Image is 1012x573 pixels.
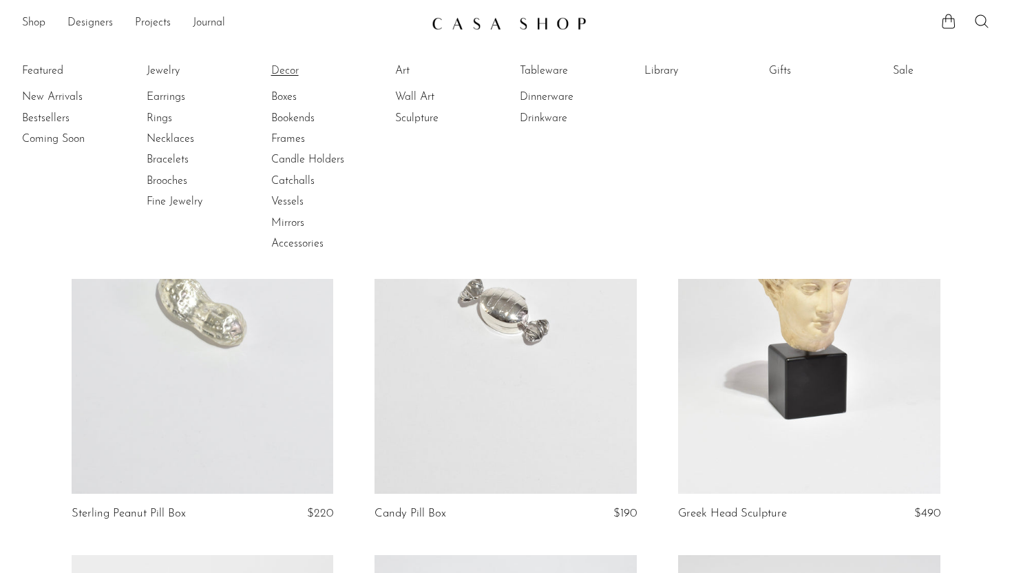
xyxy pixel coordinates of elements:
span: $190 [613,508,637,519]
nav: Desktop navigation [22,12,421,35]
a: Library [644,63,748,79]
a: Vessels [271,194,375,209]
a: Accessories [271,236,375,251]
a: Decor [271,63,375,79]
a: Journal [193,14,225,32]
a: Bracelets [147,152,250,167]
a: Projects [135,14,171,32]
ul: Sale [893,61,996,87]
a: Greek Head Sculpture [678,508,787,520]
ul: Library [644,61,748,87]
a: Coming Soon [22,132,125,147]
a: Brooches [147,174,250,189]
a: Drinkware [520,111,623,126]
a: Tableware [520,63,623,79]
ul: Decor [271,61,375,255]
ul: NEW HEADER MENU [22,12,421,35]
a: Earrings [147,90,250,105]
a: Frames [271,132,375,147]
a: Necklaces [147,132,250,147]
ul: Featured [22,87,125,149]
span: $220 [307,508,333,519]
a: Boxes [271,90,375,105]
a: Shop [22,14,45,32]
a: Wall Art [395,90,498,105]
ul: Jewelry [147,61,250,213]
a: Mirrors [271,216,375,231]
a: Jewelry [147,63,250,79]
a: Dinnerware [520,90,623,105]
ul: Gifts [769,61,872,87]
a: New Arrivals [22,90,125,105]
a: Sculpture [395,111,498,126]
a: Art [395,63,498,79]
a: Designers [67,14,113,32]
ul: Tableware [520,61,623,129]
a: Sterling Peanut Pill Box [72,508,186,520]
a: Gifts [769,63,872,79]
a: Candy Pill Box [375,508,446,520]
a: Rings [147,111,250,126]
ul: Art [395,61,498,129]
a: Catchalls [271,174,375,189]
a: Candle Holders [271,152,375,167]
span: $490 [914,508,940,519]
a: Bookends [271,111,375,126]
a: Fine Jewelry [147,194,250,209]
a: Bestsellers [22,111,125,126]
a: Sale [893,63,996,79]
